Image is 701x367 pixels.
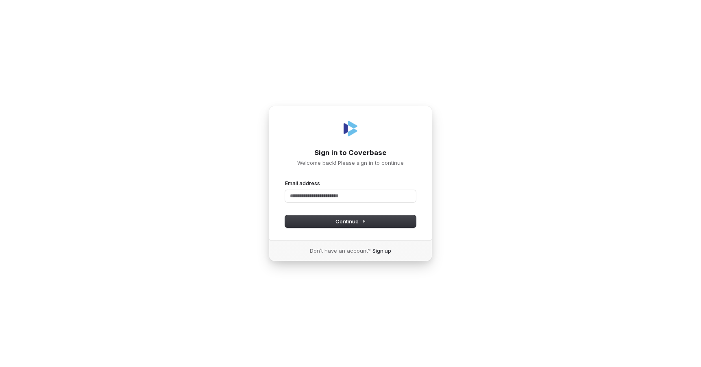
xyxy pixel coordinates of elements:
img: Coverbase [341,119,360,138]
span: Don’t have an account? [310,247,371,254]
a: Sign up [372,247,391,254]
h1: Sign in to Coverbase [285,148,416,158]
label: Email address [285,179,320,187]
p: Welcome back! Please sign in to continue [285,159,416,166]
span: Continue [335,218,366,225]
button: Continue [285,215,416,227]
